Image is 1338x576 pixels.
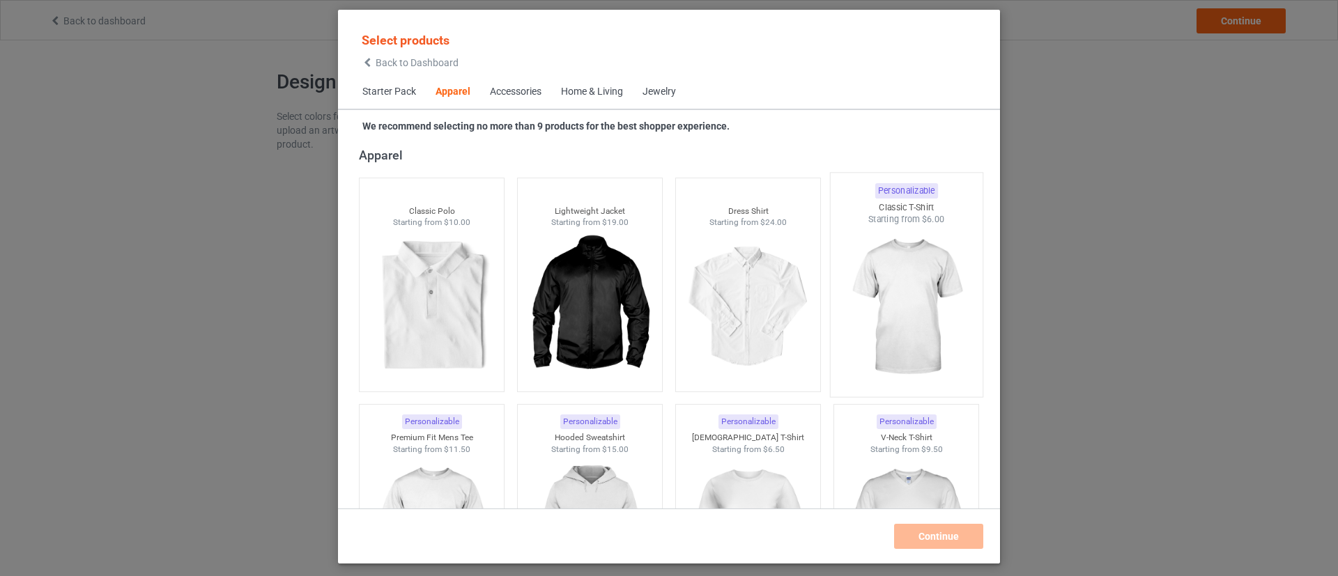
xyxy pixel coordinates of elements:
[518,217,663,228] div: Starting from
[444,217,470,227] span: $10.00
[877,414,937,429] div: Personalizable
[831,213,983,225] div: Starting from
[444,444,470,454] span: $11.50
[831,201,983,213] div: Classic T-Shirt
[436,85,470,99] div: Apparel
[840,226,971,389] img: regular.jpg
[359,147,985,163] div: Apparel
[760,217,787,227] span: $24.00
[718,414,778,429] div: Personalizable
[922,214,945,224] span: $6.00
[360,217,505,228] div: Starting from
[643,85,676,99] div: Jewelry
[518,444,663,456] div: Starting from
[602,217,629,227] span: $19.00
[360,432,505,444] div: Premium Fit Mens Tee
[518,205,663,217] div: Lightweight Jacket
[402,414,462,429] div: Personalizable
[362,33,449,47] span: Select products
[360,205,505,217] div: Classic Polo
[676,444,821,456] div: Starting from
[834,432,979,444] div: V-Neck T-Shirt
[602,444,629,454] span: $15.00
[921,444,943,454] span: $9.50
[834,444,979,456] div: Starting from
[676,217,821,228] div: Starting from
[518,432,663,444] div: Hooded Sweatshirt
[360,444,505,456] div: Starting from
[676,205,821,217] div: Dress Shirt
[560,414,620,429] div: Personalizable
[369,228,494,384] img: regular.jpg
[686,228,810,384] img: regular.jpg
[875,183,937,199] div: Personalizable
[676,432,821,444] div: [DEMOGRAPHIC_DATA] T-Shirt
[353,75,426,109] span: Starter Pack
[376,57,459,68] span: Back to Dashboard
[490,85,541,99] div: Accessories
[362,120,730,132] strong: We recommend selecting no more than 9 products for the best shopper experience.
[561,85,623,99] div: Home & Living
[763,444,785,454] span: $6.50
[528,228,652,384] img: regular.jpg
